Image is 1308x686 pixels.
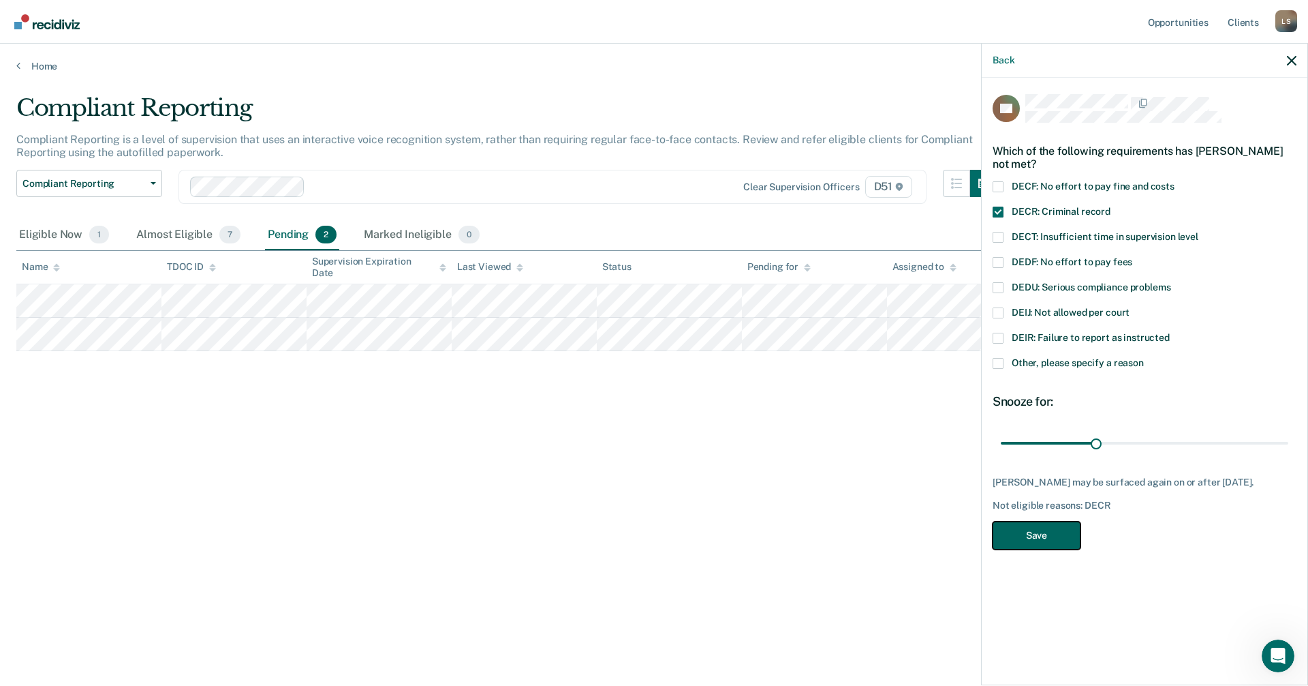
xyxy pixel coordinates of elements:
span: 7 [219,226,240,243]
span: Compliant Reporting [22,178,145,190]
div: L S [1275,10,1297,32]
div: [PERSON_NAME] may be surfaced again on or after [DATE]. [993,477,1296,488]
div: Pending [265,220,339,250]
div: Almost Eligible [134,220,243,250]
div: Last Viewed [457,261,523,273]
span: 2 [315,226,337,243]
div: Which of the following requirements has [PERSON_NAME] not met? [993,134,1296,181]
span: DEDU: Serious compliance problems [1012,282,1170,293]
a: Home [16,60,1292,72]
span: 0 [458,226,480,243]
p: Compliant Reporting is a level of supervision that uses an interactive voice recognition system, ... [16,133,972,159]
span: Other, please specify a reason [1012,357,1144,368]
span: DECR: Criminal record [1012,206,1110,217]
div: Supervision Expiration Date [312,256,446,279]
div: Name [22,261,60,273]
div: Pending for [747,261,811,273]
span: 1 [89,226,109,243]
span: DEDF: No effort to pay fees [1012,256,1132,267]
span: DEIR: Failure to report as instructed [1012,332,1170,343]
span: DECT: Insufficient time in supervision level [1012,231,1198,242]
div: Not eligible reasons: DECR [993,500,1296,511]
div: Clear supervision officers [743,181,859,193]
img: Recidiviz [14,14,80,29]
span: D51 [865,176,912,198]
div: Marked Ineligible [361,220,482,250]
div: Status [602,261,632,273]
span: DEIJ: Not allowed per court [1012,307,1130,318]
div: Eligible Now [16,220,112,250]
button: Back [993,55,1014,66]
span: DECF: No effort to pay fine and costs [1012,181,1174,192]
div: Compliant Reporting [16,94,997,133]
div: Snooze for: [993,394,1296,409]
div: TDOC ID [167,261,216,273]
button: Profile dropdown button [1275,10,1297,32]
div: Assigned to [892,261,956,273]
button: Save [993,522,1080,550]
iframe: Intercom live chat [1262,640,1294,672]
